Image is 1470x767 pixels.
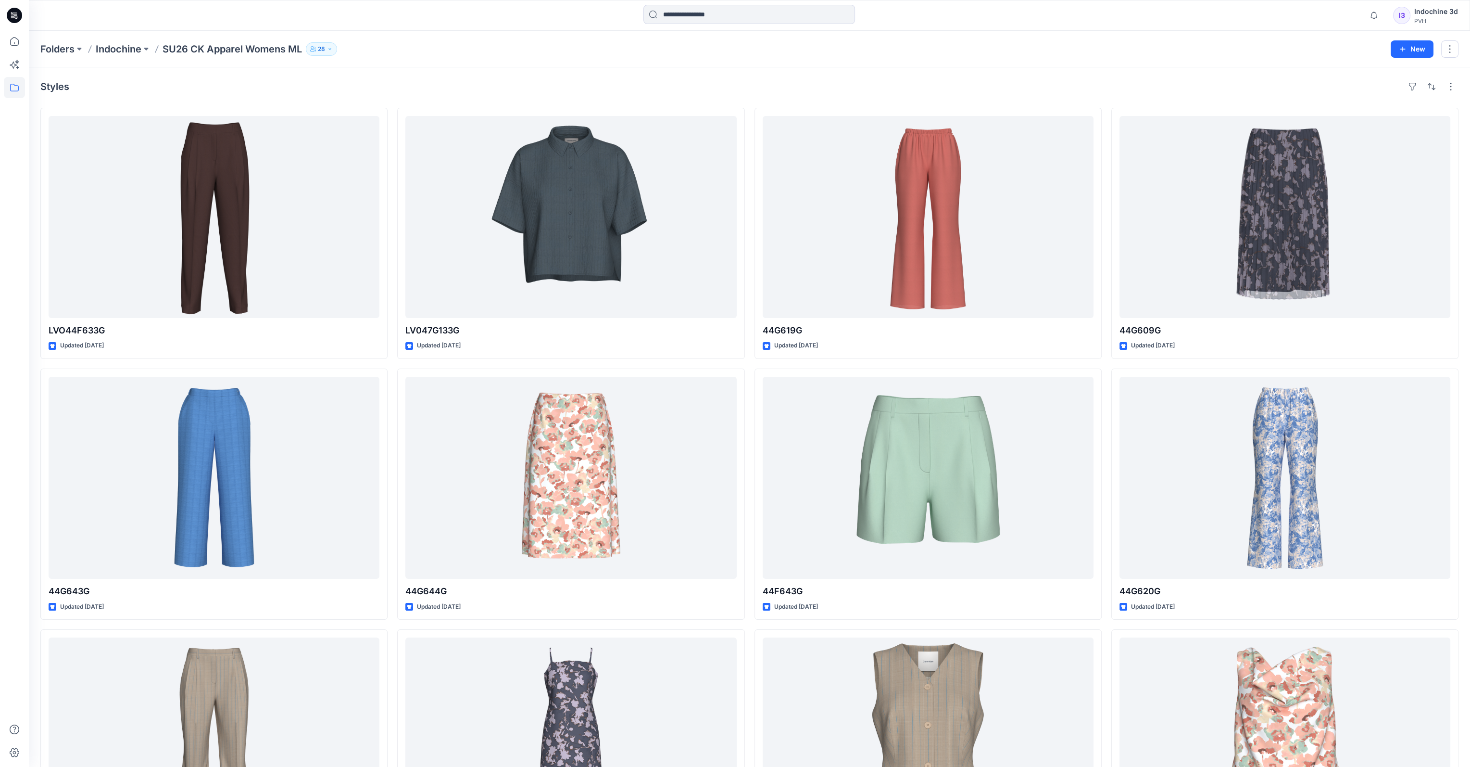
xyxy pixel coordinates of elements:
p: 44G620G [1119,585,1450,598]
p: Updated [DATE] [60,602,104,612]
p: 44G609G [1119,324,1450,337]
a: 44G620G [1119,377,1450,579]
p: Updated [DATE] [60,341,104,351]
a: 44G644G [405,377,736,579]
p: Updated [DATE] [417,602,461,612]
p: Updated [DATE] [774,602,818,612]
p: SU26 CK Apparel Womens ML [163,42,302,56]
p: Updated [DATE] [1131,341,1175,351]
p: Updated [DATE] [774,341,818,351]
button: New [1391,40,1433,58]
p: 44G643G [49,585,379,598]
a: 44G619G [763,116,1093,318]
a: 44F643G [763,377,1093,579]
div: PVH [1414,17,1458,25]
h4: Styles [40,81,69,92]
a: Folders [40,42,75,56]
p: LV047G133G [405,324,736,337]
a: Indochine [96,42,141,56]
div: Indochine 3d [1414,6,1458,17]
a: LV047G133G [405,116,736,318]
a: LVO44F633G [49,116,379,318]
p: Updated [DATE] [417,341,461,351]
p: LVO44F633G [49,324,379,337]
p: 44G619G [763,324,1093,337]
p: Updated [DATE] [1131,602,1175,612]
p: 44G644G [405,585,736,598]
p: 44F643G [763,585,1093,598]
a: 44G609G [1119,116,1450,318]
button: 28 [306,42,337,56]
div: I3 [1393,7,1410,24]
p: 28 [318,44,325,54]
a: 44G643G [49,377,379,579]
